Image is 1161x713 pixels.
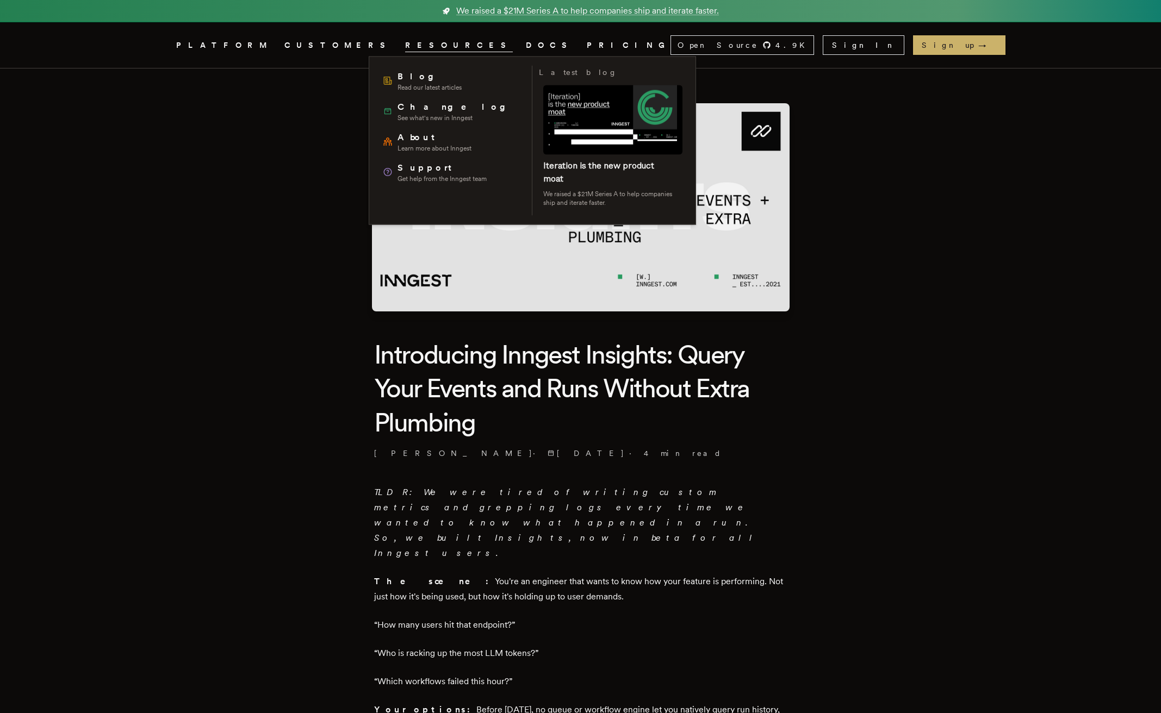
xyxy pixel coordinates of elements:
h1: Introducing Inngest Insights: Query Your Events and Runs Without Extra Plumbing [374,337,787,439]
a: PRICING [587,39,670,52]
span: 4.9 K [775,40,811,51]
span: 4 min read [644,448,722,459]
span: Get help from the Inngest team [398,174,487,183]
span: Open Source [678,40,758,51]
span: See what's new in Inngest [398,114,513,122]
nav: Global [146,22,1016,68]
p: “Which workflows failed this hour?” [374,674,787,689]
a: Sign up [913,35,1005,55]
a: SupportGet help from the Inngest team [378,157,525,187]
a: Sign In [823,35,904,55]
em: TLDR: We were tired of writing custom metrics and grepping logs every time we wanted to know what... [374,487,760,558]
p: “Who is racking up the most LLM tokens?” [374,646,787,661]
span: Blog [398,70,462,83]
a: ChangelogSee what's new in Inngest [378,96,525,127]
span: Read our latest articles [398,83,462,92]
a: Iteration is the new product moat [543,160,654,184]
span: Learn more about Inngest [398,144,471,153]
button: PLATFORM [176,39,271,52]
a: BlogRead our latest articles [378,66,525,96]
span: Changelog [398,101,513,114]
p: You're an engineer that wants to know how your feature is performing. Not just how it's being use... [374,574,787,604]
p: [PERSON_NAME] · · [374,448,787,459]
h3: Latest blog [539,66,617,79]
span: Support [398,161,487,174]
button: RESOURCES [405,39,513,52]
span: → [978,40,997,51]
a: CUSTOMERS [284,39,392,52]
span: We raised a $21M Series A to help companies ship and iterate faster. [456,4,719,17]
a: DOCS [526,39,574,52]
span: [DATE] [548,448,625,459]
span: About [398,131,471,144]
strong: The scene: [374,576,495,586]
a: AboutLearn more about Inngest [378,127,525,157]
p: “How many users hit that endpoint?” [374,617,787,633]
